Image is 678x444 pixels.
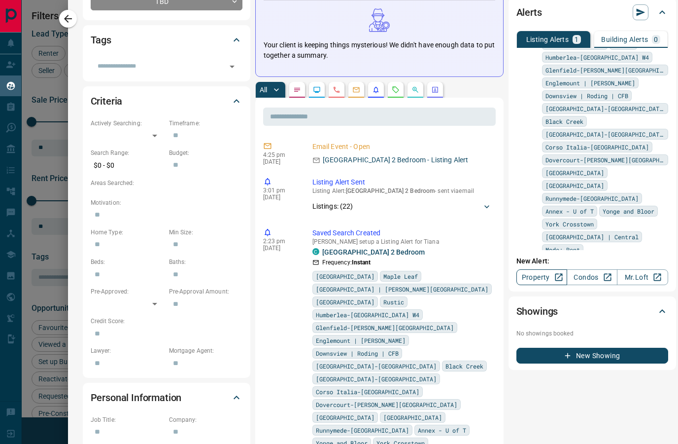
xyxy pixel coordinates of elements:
[545,104,665,113] span: [GEOGRAPHIC_DATA]-[GEOGRAPHIC_DATA]
[91,228,164,237] p: Home Type:
[91,148,164,157] p: Search Range:
[293,86,301,94] svg: Notes
[333,86,340,94] svg: Calls
[383,297,404,307] span: Rustic
[312,228,492,238] p: Saved Search Created
[312,177,492,187] p: Listing Alert Sent
[169,258,242,266] p: Baths:
[316,284,488,294] span: [GEOGRAPHIC_DATA] | [PERSON_NAME][GEOGRAPHIC_DATA]
[91,28,242,52] div: Tags
[352,259,371,266] strong: Instant
[445,361,483,371] span: Black Creek
[516,303,558,319] h2: Showings
[313,86,321,94] svg: Lead Browsing Activity
[411,86,419,94] svg: Opportunities
[526,36,569,43] p: Listing Alerts
[316,400,457,409] span: Dovercourt-[PERSON_NAME][GEOGRAPHIC_DATA]
[312,187,492,194] p: Listing Alert : - sent via email
[312,142,492,152] p: Email Event - Open
[91,179,242,187] p: Areas Searched:
[516,256,668,266] p: New Alert:
[91,390,182,406] h2: Personal Information
[169,228,242,237] p: Min Size:
[545,219,594,229] span: York Crosstown
[431,86,439,94] svg: Agent Actions
[91,258,164,266] p: Beds:
[418,425,466,435] span: Annex - U of T
[316,310,419,320] span: Humberlea-[GEOGRAPHIC_DATA] W4
[91,119,164,128] p: Actively Searching:
[654,36,658,43] p: 0
[545,116,583,126] span: Black Creek
[316,361,437,371] span: [GEOGRAPHIC_DATA]-[GEOGRAPHIC_DATA]
[392,86,400,94] svg: Requests
[322,258,371,267] p: Frequency:
[316,374,437,384] span: [GEOGRAPHIC_DATA]-[GEOGRAPHIC_DATA]
[316,271,374,281] span: [GEOGRAPHIC_DATA]
[91,317,242,326] p: Credit Score:
[91,415,164,424] p: Job Title:
[169,148,242,157] p: Budget:
[383,412,442,422] span: [GEOGRAPHIC_DATA]
[312,197,492,216] div: Listings: (22)
[316,335,406,345] span: Englemount | [PERSON_NAME]
[263,151,298,158] p: 4:25 pm
[323,155,469,165] p: [GEOGRAPHIC_DATA] 2 Bedroom - Listing Alert
[263,194,298,201] p: [DATE]
[91,89,242,113] div: Criteria
[264,40,495,61] p: Your client is keeping things mysterious! We didn't have enough data to put together a summary.
[263,238,298,245] p: 2:23 pm
[263,158,298,165] p: [DATE]
[516,0,668,24] div: Alerts
[91,287,164,296] p: Pre-Approved:
[545,142,649,152] span: Corso Italia-[GEOGRAPHIC_DATA]
[352,86,360,94] svg: Emails
[545,65,665,75] span: Glenfield-[PERSON_NAME][GEOGRAPHIC_DATA]
[545,155,665,165] span: Dovercourt-[PERSON_NAME][GEOGRAPHIC_DATA]
[316,425,409,435] span: Runnymede-[GEOGRAPHIC_DATA]
[312,248,319,255] div: condos.ca
[545,78,635,88] span: Englemount | [PERSON_NAME]
[601,36,648,43] p: Building Alerts
[545,52,649,62] span: Humberlea-[GEOGRAPHIC_DATA] W4
[316,297,374,307] span: [GEOGRAPHIC_DATA]
[617,269,668,285] a: Mr.Loft
[545,206,594,216] span: Annex - U of T
[516,329,668,338] p: No showings booked
[91,198,242,207] p: Motivation:
[516,348,668,364] button: New Showing
[225,60,239,74] button: Open
[316,387,419,397] span: Corso Italia-[GEOGRAPHIC_DATA]
[316,323,454,333] span: Glenfield-[PERSON_NAME][GEOGRAPHIC_DATA]
[91,346,164,355] p: Lawyer:
[316,412,374,422] span: [GEOGRAPHIC_DATA]
[263,187,298,194] p: 3:01 pm
[372,86,380,94] svg: Listing Alerts
[575,36,578,43] p: 1
[91,93,123,109] h2: Criteria
[169,415,242,424] p: Company:
[567,269,617,285] a: Condos
[545,168,604,178] span: [GEOGRAPHIC_DATA]
[603,206,654,216] span: Yonge and Bloor
[169,287,242,296] p: Pre-Approval Amount:
[516,299,668,323] div: Showings
[346,187,435,194] span: [GEOGRAPHIC_DATA] 2 Bedroom
[516,4,542,20] h2: Alerts
[545,232,639,242] span: [GEOGRAPHIC_DATA] | Central
[545,129,665,139] span: [GEOGRAPHIC_DATA]-[GEOGRAPHIC_DATA]
[312,238,492,245] p: [PERSON_NAME] setup a Listing Alert for Tiana
[169,346,242,355] p: Mortgage Agent:
[322,248,425,256] a: [GEOGRAPHIC_DATA] 2 Bedroom
[312,201,353,212] p: Listings: ( 22 )
[316,348,399,358] span: Downsview | Roding | CFB
[91,386,242,409] div: Personal Information
[91,157,164,174] p: $0 - $0
[516,269,567,285] a: Property
[169,119,242,128] p: Timeframe:
[545,91,628,101] span: Downsview | Roding | CFB
[260,86,268,93] p: All
[545,181,604,190] span: [GEOGRAPHIC_DATA]
[545,245,580,255] span: Mode: Rent
[383,271,418,281] span: Maple Leaf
